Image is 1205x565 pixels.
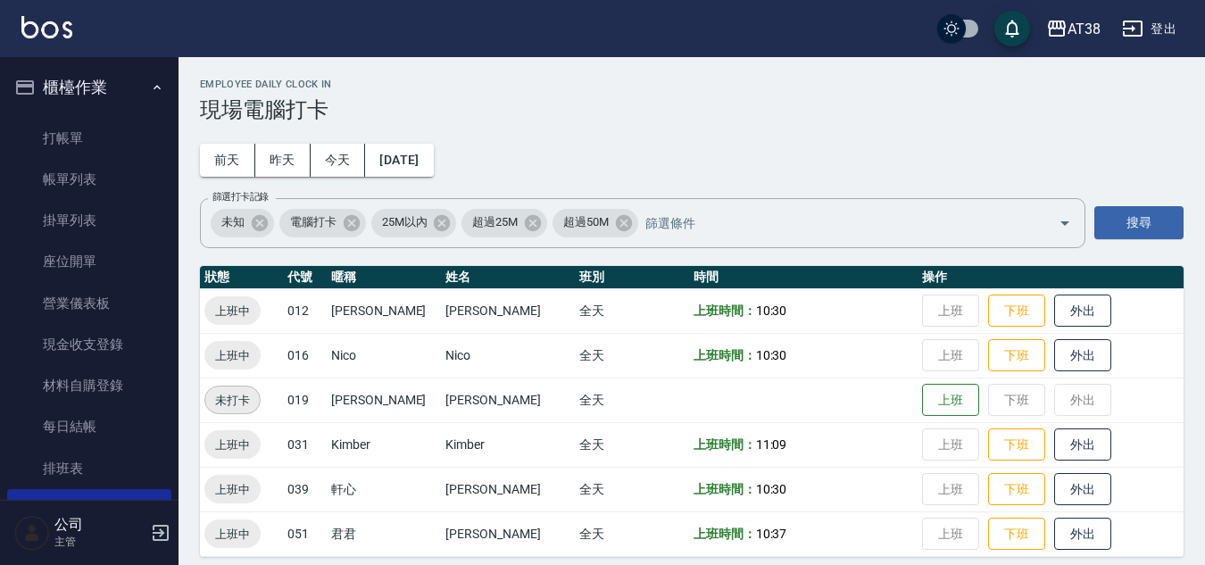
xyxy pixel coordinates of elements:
[200,144,255,177] button: 前天
[7,324,171,365] a: 現金收支登錄
[694,303,756,318] b: 上班時間：
[283,467,327,511] td: 039
[1094,206,1184,239] button: 搜尋
[441,378,574,422] td: [PERSON_NAME]
[1115,12,1184,46] button: 登出
[1054,518,1111,551] button: 外出
[283,511,327,556] td: 051
[441,467,574,511] td: [PERSON_NAME]
[204,525,261,544] span: 上班中
[694,527,756,541] b: 上班時間：
[371,213,438,231] span: 25M以內
[461,213,528,231] span: 超過25M
[441,422,574,467] td: Kimber
[1054,473,1111,506] button: 外出
[922,384,979,417] button: 上班
[211,213,255,231] span: 未知
[756,348,787,362] span: 10:30
[988,428,1045,461] button: 下班
[204,346,261,365] span: 上班中
[211,209,274,237] div: 未知
[441,511,574,556] td: [PERSON_NAME]
[575,333,689,378] td: 全天
[327,511,441,556] td: 君君
[371,209,457,237] div: 25M以內
[200,79,1184,90] h2: Employee Daily Clock In
[988,295,1045,328] button: 下班
[756,437,787,452] span: 11:09
[327,467,441,511] td: 軒心
[365,144,433,177] button: [DATE]
[756,303,787,318] span: 10:30
[204,302,261,320] span: 上班中
[756,527,787,541] span: 10:37
[575,511,689,556] td: 全天
[327,333,441,378] td: Nico
[255,144,311,177] button: 昨天
[283,333,327,378] td: 016
[1068,18,1101,40] div: AT38
[212,190,269,204] label: 篩選打卡記錄
[756,482,787,496] span: 10:30
[7,448,171,489] a: 排班表
[461,209,547,237] div: 超過25M
[575,288,689,333] td: 全天
[575,467,689,511] td: 全天
[283,288,327,333] td: 012
[441,266,574,289] th: 姓名
[7,118,171,159] a: 打帳單
[575,378,689,422] td: 全天
[7,489,171,530] a: 現場電腦打卡
[994,11,1030,46] button: save
[441,288,574,333] td: [PERSON_NAME]
[204,480,261,499] span: 上班中
[7,64,171,111] button: 櫃檯作業
[200,266,283,289] th: 狀態
[279,213,347,231] span: 電腦打卡
[283,422,327,467] td: 031
[327,266,441,289] th: 暱稱
[1039,11,1108,47] button: AT38
[694,437,756,452] b: 上班時間：
[575,422,689,467] td: 全天
[54,516,145,534] h5: 公司
[200,97,1184,122] h3: 現場電腦打卡
[7,241,171,282] a: 座位開單
[553,209,638,237] div: 超過50M
[553,213,619,231] span: 超過50M
[988,518,1045,551] button: 下班
[694,482,756,496] b: 上班時間：
[689,266,918,289] th: 時間
[279,209,366,237] div: 電腦打卡
[327,288,441,333] td: [PERSON_NAME]
[204,436,261,454] span: 上班中
[14,515,50,551] img: Person
[1051,209,1079,237] button: Open
[7,283,171,324] a: 營業儀表板
[283,266,327,289] th: 代號
[7,365,171,406] a: 材料自購登錄
[1054,428,1111,461] button: 外出
[441,333,574,378] td: Nico
[988,339,1045,372] button: 下班
[1054,295,1111,328] button: 外出
[21,16,72,38] img: Logo
[988,473,1045,506] button: 下班
[311,144,366,177] button: 今天
[918,266,1184,289] th: 操作
[327,422,441,467] td: Kimber
[575,266,689,289] th: 班別
[641,207,1027,238] input: 篩選條件
[327,378,441,422] td: [PERSON_NAME]
[7,200,171,241] a: 掛單列表
[205,391,260,410] span: 未打卡
[7,406,171,447] a: 每日結帳
[694,348,756,362] b: 上班時間：
[54,534,145,550] p: 主管
[283,378,327,422] td: 019
[7,159,171,200] a: 帳單列表
[1054,339,1111,372] button: 外出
